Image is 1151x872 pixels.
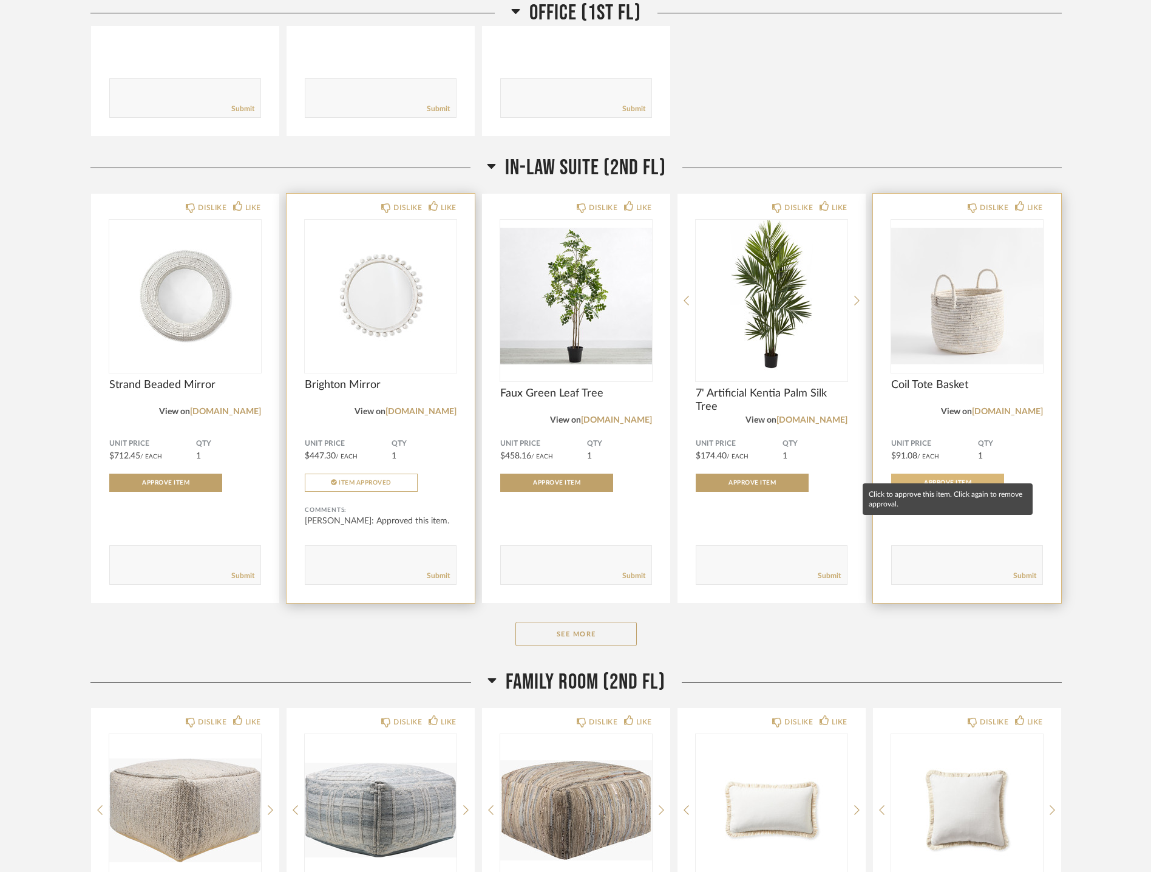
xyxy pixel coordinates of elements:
button: See More [515,622,637,646]
div: DISLIKE [980,716,1008,728]
span: 1 [587,452,592,460]
div: LIKE [636,716,652,728]
span: 1 [783,452,787,460]
a: Submit [231,571,254,581]
a: Submit [427,104,450,114]
span: / Each [917,454,939,460]
span: View on [355,407,385,416]
span: $91.08 [891,452,917,460]
div: LIKE [245,202,261,214]
span: Approve Item [142,480,189,486]
a: Submit [622,104,645,114]
div: LIKE [832,716,847,728]
div: LIKE [245,716,261,728]
span: / Each [531,454,553,460]
img: undefined [305,220,457,372]
div: [PERSON_NAME]: Approved this item. [305,515,457,527]
a: Submit [622,571,645,581]
span: In-Law Suite (2nd FL) [505,155,666,181]
span: Unit Price [305,439,392,449]
a: [DOMAIN_NAME] [581,416,652,424]
div: LIKE [832,202,847,214]
span: Coil Tote Basket [891,378,1043,392]
span: QTY [196,439,261,449]
span: / Each [336,454,358,460]
span: 1 [392,452,396,460]
div: DISLIKE [393,716,422,728]
div: DISLIKE [393,202,422,214]
a: [DOMAIN_NAME] [972,407,1043,416]
div: DISLIKE [198,202,226,214]
span: 1 [196,452,201,460]
button: Approve Item [500,474,613,492]
span: 1 [978,452,983,460]
div: DISLIKE [980,202,1008,214]
span: Family Room (2nd FL) [506,669,665,695]
span: Unit Price [891,439,978,449]
button: Approve Item [891,474,1004,492]
span: View on [941,407,972,416]
span: Faux Green Leaf Tree [500,387,652,400]
img: undefined [109,220,261,372]
span: QTY [978,439,1043,449]
a: [DOMAIN_NAME] [190,407,261,416]
span: 7' Artificial Kentia Palm Silk Tree [696,387,847,414]
span: QTY [783,439,847,449]
div: LIKE [441,202,457,214]
div: DISLIKE [784,716,813,728]
span: Unit Price [696,439,783,449]
a: [DOMAIN_NAME] [776,416,847,424]
div: Comments: [305,504,457,516]
span: Item Approved [339,480,392,486]
div: 0 [500,220,652,372]
div: 0 [696,220,847,372]
span: QTY [587,439,652,449]
span: Approve Item [924,480,971,486]
a: Submit [231,104,254,114]
span: $447.30 [305,452,336,460]
div: LIKE [1027,716,1043,728]
a: Submit [1013,571,1036,581]
span: Unit Price [500,439,587,449]
span: / Each [140,454,162,460]
img: undefined [891,220,1043,372]
span: View on [745,416,776,424]
button: Approve Item [696,474,809,492]
span: View on [550,416,581,424]
span: / Each [727,454,749,460]
span: $458.16 [500,452,531,460]
button: Approve Item [109,474,222,492]
div: DISLIKE [198,716,226,728]
span: View on [159,407,190,416]
div: DISLIKE [589,202,617,214]
span: Approve Item [533,480,580,486]
span: $712.45 [109,452,140,460]
span: Strand Beaded Mirror [109,378,261,392]
a: Submit [427,571,450,581]
img: undefined [500,220,652,372]
div: DISLIKE [784,202,813,214]
button: Item Approved [305,474,418,492]
div: LIKE [1027,202,1043,214]
span: Unit Price [109,439,196,449]
a: Submit [818,571,841,581]
div: DISLIKE [589,716,617,728]
a: [DOMAIN_NAME] [385,407,457,416]
img: undefined [696,220,847,372]
span: Brighton Mirror [305,378,457,392]
span: $174.40 [696,452,727,460]
span: QTY [392,439,457,449]
div: LIKE [636,202,652,214]
span: Approve Item [728,480,776,486]
div: LIKE [441,716,457,728]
